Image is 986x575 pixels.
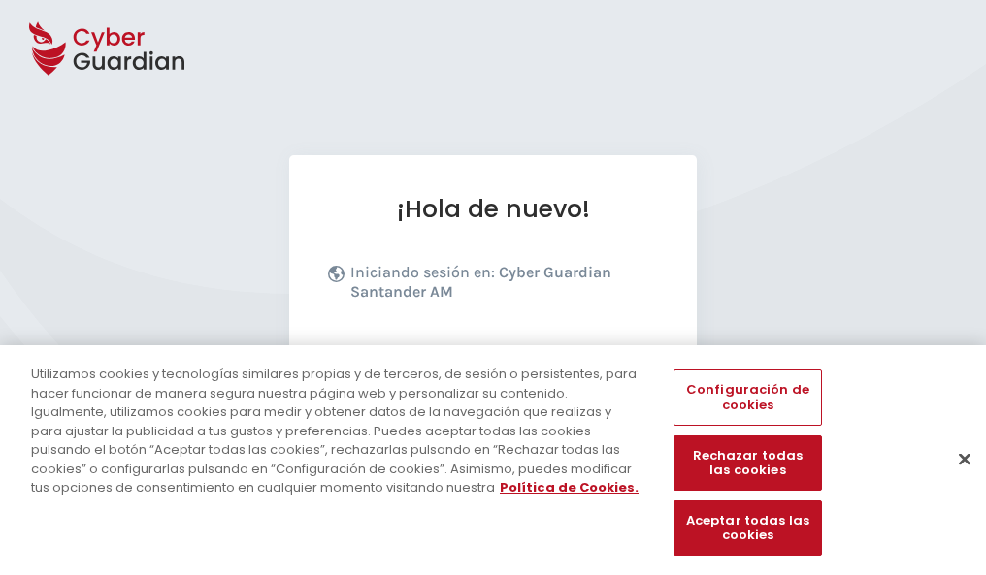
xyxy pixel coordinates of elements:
[674,500,821,556] button: Aceptar todas las cookies
[31,365,644,497] div: Utilizamos cookies y tecnologías similares propias y de terceros, de sesión o persistentes, para ...
[674,435,821,491] button: Rechazar todas las cookies
[350,263,611,301] b: Cyber Guardian Santander AM
[328,194,658,224] h1: ¡Hola de nuevo!
[674,369,821,425] button: Configuración de cookies, Abre el cuadro de diálogo del centro de preferencias.
[350,263,653,311] p: Iniciando sesión en:
[500,478,639,496] a: Más información sobre su privacidad, se abre en una nueva pestaña
[943,437,986,480] button: Cerrar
